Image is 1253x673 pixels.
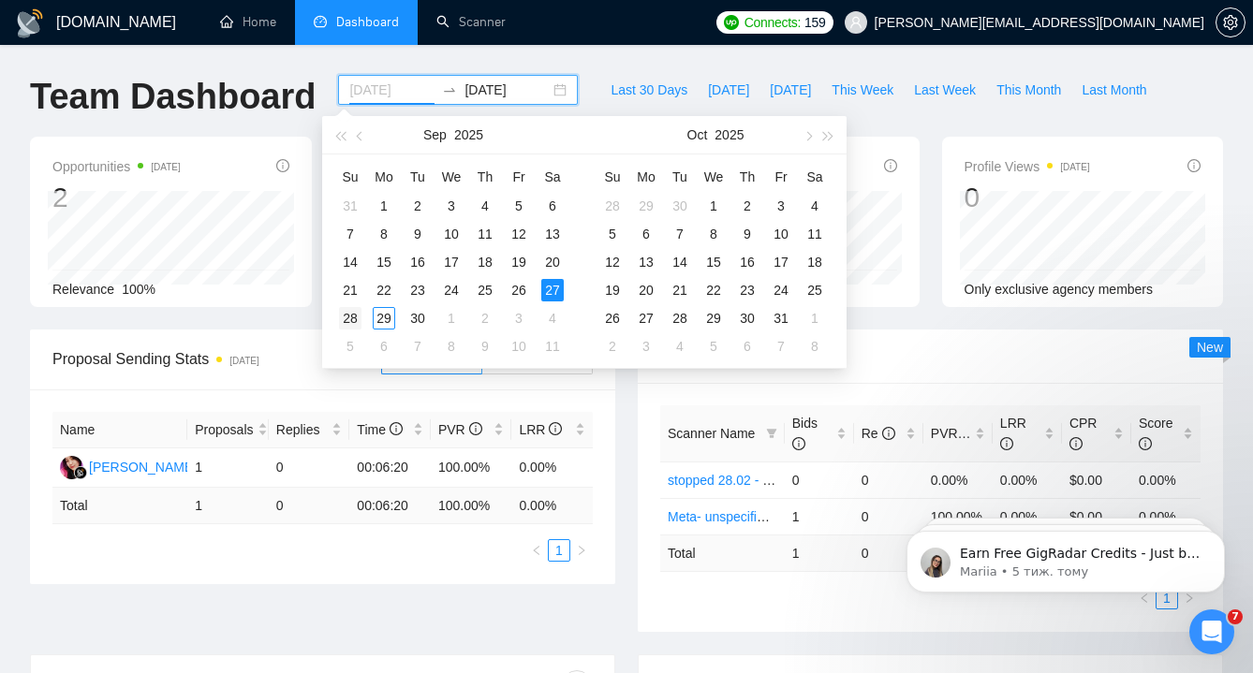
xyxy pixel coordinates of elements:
span: Relevance [52,282,114,297]
span: PVR [931,426,975,441]
div: 9 [474,335,496,358]
td: 2025-09-21 [333,276,367,304]
div: 31 [339,195,361,217]
div: 4 [669,335,691,358]
span: info-circle [469,422,482,435]
h1: Team Dashboard [30,75,316,119]
td: 0.00% [993,461,1062,498]
div: 31 [770,307,792,329]
td: 2025-09-10 [435,220,468,248]
td: 2025-10-09 [730,220,764,248]
td: 1 [187,488,269,524]
td: 2025-10-07 [663,220,697,248]
div: 2 [601,335,624,358]
button: This Month [986,75,1071,105]
td: 2025-10-25 [798,276,832,304]
td: Total [660,534,785,571]
span: dashboard [314,15,327,28]
td: 2025-10-23 [730,276,764,304]
td: 2025-10-02 [468,304,502,332]
li: 1 [548,539,570,562]
span: info-circle [884,159,897,172]
iframe: Intercom notifications повідомлення [878,491,1253,622]
div: 2 [736,195,759,217]
img: logo [15,8,45,38]
span: info-circle [549,422,562,435]
div: 4 [541,307,564,329]
td: 2025-09-22 [367,276,401,304]
div: 6 [373,335,395,358]
iframe: Intercom live chat [1189,609,1234,654]
td: 2025-10-12 [596,248,629,276]
td: 2025-10-08 [697,220,730,248]
span: info-circle [882,427,895,440]
div: 1 [373,195,395,217]
a: searchScanner [436,14,506,30]
td: 2025-09-19 [502,248,536,276]
div: 26 [601,307,624,329]
div: 9 [736,223,759,245]
button: Last 30 Days [600,75,698,105]
span: Dashboard [336,14,399,30]
img: upwork-logo.png [724,15,739,30]
div: 5 [702,335,725,358]
div: 8 [702,223,725,245]
td: $0.00 [1062,461,1131,498]
span: left [531,545,542,556]
td: 2025-10-13 [629,248,663,276]
div: 15 [373,251,395,273]
div: 12 [508,223,530,245]
div: 0 [965,180,1090,215]
div: 8 [440,335,463,358]
td: 2025-10-30 [730,304,764,332]
td: 1 [187,448,269,488]
div: 18 [803,251,826,273]
div: 6 [541,195,564,217]
td: 2025-10-31 [764,304,798,332]
td: 2025-09-05 [502,192,536,220]
div: 27 [635,307,657,329]
div: 26 [508,279,530,301]
div: 2 [406,195,429,217]
td: 2025-10-05 [333,332,367,360]
td: 2025-09-18 [468,248,502,276]
td: 2025-09-16 [401,248,435,276]
td: 2025-10-04 [536,304,569,332]
span: CPR [1069,416,1098,451]
th: Fr [502,162,536,192]
td: 2025-10-14 [663,248,697,276]
span: Last 30 Days [611,80,687,100]
th: Replies [269,412,350,448]
span: This Week [832,80,893,100]
span: Last Month [1082,80,1146,100]
td: 2025-10-18 [798,248,832,276]
td: 0 [854,498,923,534]
td: 2025-10-24 [764,276,798,304]
td: 2025-10-20 [629,276,663,304]
button: 2025 [715,116,744,154]
td: 2025-10-10 [502,332,536,360]
div: 21 [669,279,691,301]
span: This Month [996,80,1061,100]
td: 2025-10-04 [798,192,832,220]
span: Only exclusive agency members [965,282,1154,297]
input: End date [464,80,550,100]
td: 2025-11-04 [663,332,697,360]
span: swap-right [442,82,457,97]
div: 30 [406,307,429,329]
div: 5 [601,223,624,245]
th: Tu [401,162,435,192]
span: Last Week [914,80,976,100]
button: setting [1216,7,1246,37]
div: 25 [474,279,496,301]
button: left [525,539,548,562]
td: 2025-09-30 [401,304,435,332]
td: 2025-09-08 [367,220,401,248]
span: filter [762,419,781,447]
div: 13 [635,251,657,273]
span: Proposal Sending Stats [52,347,381,371]
span: Earn Free GigRadar Credits - Just by Sharing Your Story! 💬 Want more credits for sending proposal... [81,54,323,516]
td: 0 [269,488,350,524]
div: 17 [440,251,463,273]
span: LRR [1000,416,1026,451]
